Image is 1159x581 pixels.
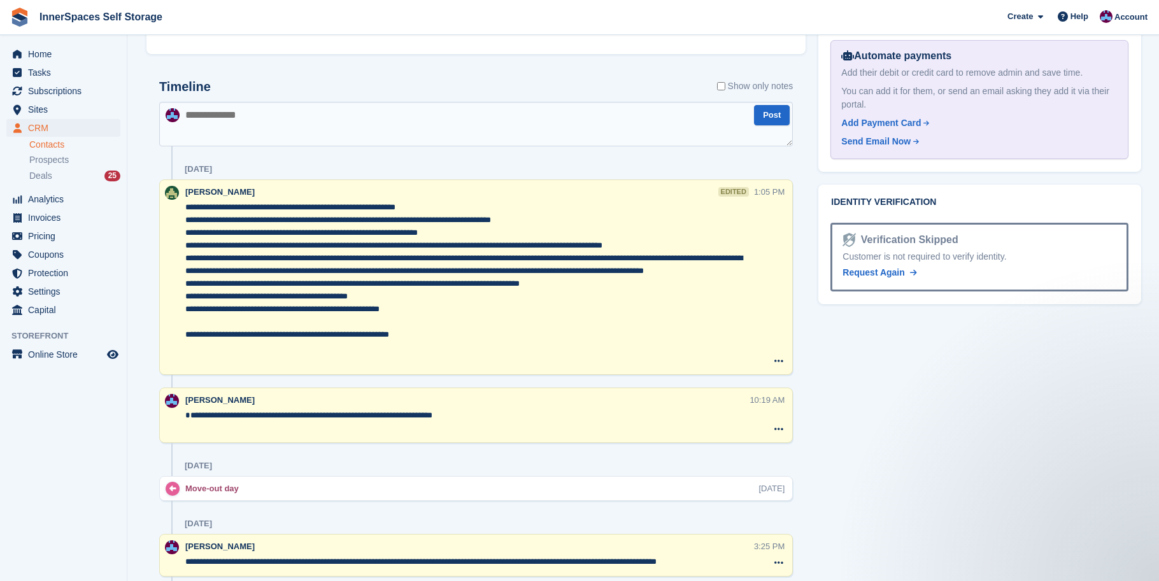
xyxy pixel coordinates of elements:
div: 3:25 PM [754,540,785,552]
button: Post [754,105,790,126]
span: Request Again [843,267,905,277]
span: Tasks [28,64,104,81]
div: Add Payment Card [841,116,921,130]
a: Add Payment Card [841,116,1113,130]
span: Settings [28,283,104,300]
div: Customer is not required to verify identity. [843,250,1116,263]
h2: Timeline [159,80,211,94]
div: edited [718,187,749,197]
img: Identity Verification Ready [843,233,855,247]
img: Paul Allo [165,540,179,554]
span: Prospects [29,154,69,166]
div: [DATE] [185,519,212,529]
div: 10:19 AM [750,394,785,406]
div: [DATE] [758,482,785,494]
img: Paula Amey [165,186,179,200]
a: InnerSpaces Self Storage [34,6,167,27]
a: menu [6,283,120,300]
div: 25 [104,171,120,181]
a: Contacts [29,139,120,151]
img: Paul Allo [1100,10,1113,23]
div: Add their debit or credit card to remove admin and save time. [841,66,1118,80]
a: Prospects [29,153,120,167]
a: menu [6,227,120,245]
a: Preview store [105,347,120,362]
div: Send Email Now [841,135,911,148]
div: Move-out day [185,482,245,494]
span: Account [1114,11,1148,24]
span: CRM [28,119,104,137]
span: [PERSON_NAME] [185,187,255,197]
span: Sites [28,101,104,118]
div: 1:05 PM [754,186,785,198]
h2: Identity verification [831,197,1128,207]
a: menu [6,301,120,319]
a: menu [6,82,120,100]
div: Verification Skipped [856,232,958,248]
img: Paul Allo [165,394,179,408]
label: Show only notes [717,80,793,93]
img: stora-icon-8386f47178a22dfd0bd8f6a31ec36ba5ce8667c1dd55bd0f319d3a0aa187defe.svg [10,8,29,27]
span: Storefront [11,330,127,342]
a: menu [6,190,120,208]
a: menu [6,346,120,363]
a: menu [6,209,120,227]
span: Create [1007,10,1033,23]
span: Deals [29,170,52,182]
img: Paul Allo [166,108,180,122]
input: Show only notes [717,80,725,93]
div: You can add it for them, or send an email asking they add it via their portal. [841,85,1118,111]
span: Capital [28,301,104,319]
a: menu [6,64,120,81]
a: menu [6,101,120,118]
span: Analytics [28,190,104,208]
span: Coupons [28,246,104,263]
a: Deals 25 [29,169,120,183]
a: menu [6,264,120,282]
a: menu [6,246,120,263]
div: [DATE] [185,461,212,471]
span: [PERSON_NAME] [185,395,255,405]
span: Home [28,45,104,63]
span: Pricing [28,227,104,245]
a: Request Again [843,266,916,279]
span: [PERSON_NAME] [185,542,255,551]
a: menu [6,45,120,63]
span: Subscriptions [28,82,104,100]
span: Online Store [28,346,104,363]
div: Automate payments [841,48,1118,64]
span: Invoices [28,209,104,227]
span: Protection [28,264,104,282]
div: [DATE] [185,164,212,174]
span: Help [1070,10,1088,23]
a: menu [6,119,120,137]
